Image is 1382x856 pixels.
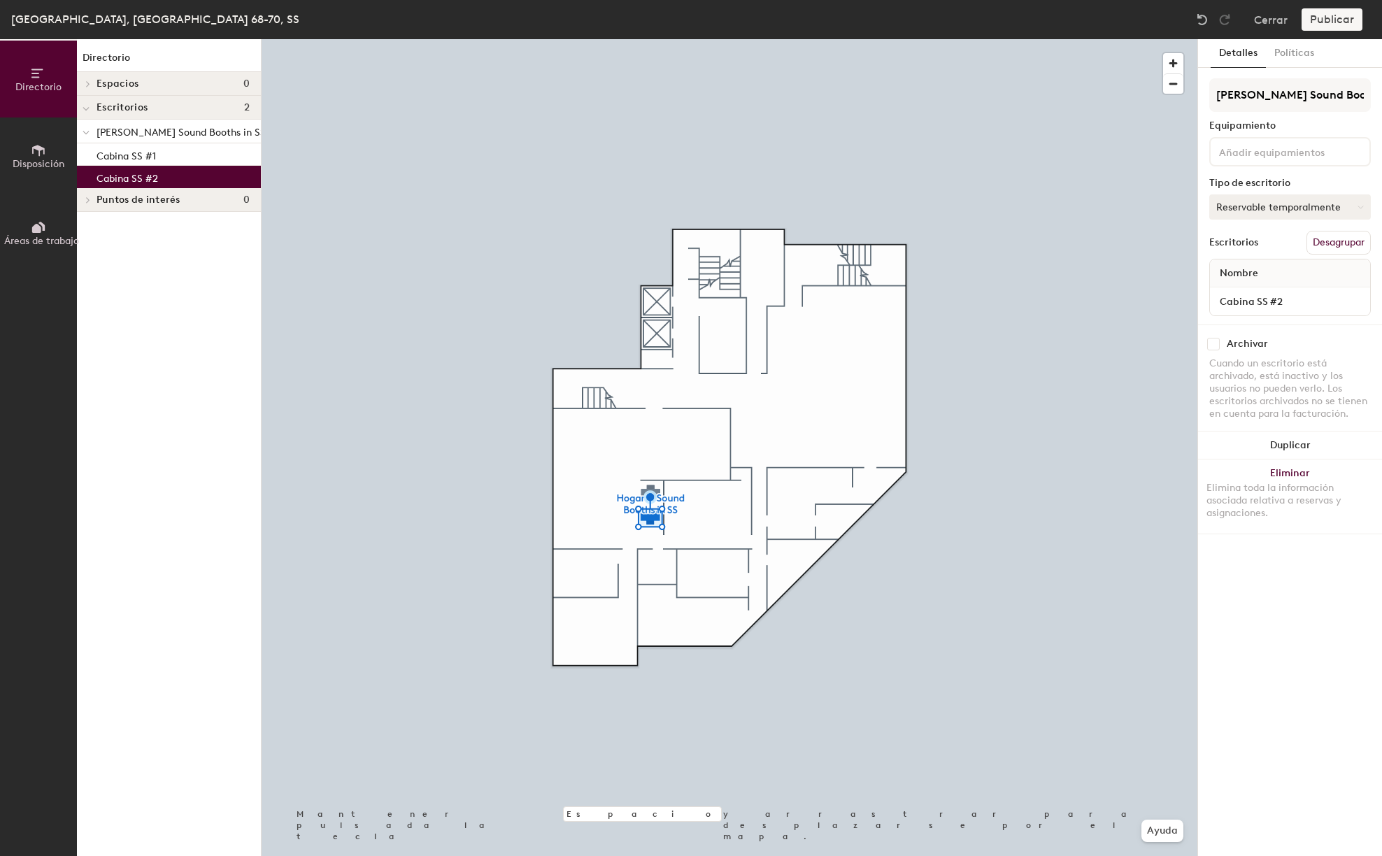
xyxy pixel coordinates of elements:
[1198,431,1382,459] button: Duplicar
[1216,143,1342,159] input: Añadir equipamientos
[1209,120,1371,131] div: Equipamiento
[1206,482,1374,520] div: Elimina toda la información asociada relativa a reservas y asignaciones.
[97,169,158,185] p: Cabina SS #2
[4,235,79,247] span: Áreas de trabajo
[1209,194,1371,220] button: Reservable temporalmente
[97,194,180,206] span: Puntos de interés
[1211,39,1266,68] button: Detalles
[1213,292,1367,311] input: Escritorio sin nombre
[97,102,148,113] span: Escritorios
[1218,13,1232,27] img: Redo
[243,78,250,90] span: 0
[97,78,138,90] span: Espacios
[11,10,299,28] div: [GEOGRAPHIC_DATA], [GEOGRAPHIC_DATA] 68-70, SS
[1209,237,1258,248] div: Escritorios
[243,194,250,206] span: 0
[1209,178,1371,189] div: Tipo de escritorio
[1266,39,1323,68] button: Políticas
[1227,338,1268,350] div: Archivar
[13,158,64,170] span: Disposición
[1254,8,1288,31] button: Cerrar
[1141,820,1183,842] button: Ayuda
[77,50,261,72] h1: Directorio
[1213,261,1265,286] span: Nombre
[244,102,250,113] span: 2
[1306,231,1371,255] button: Desagrupar
[97,127,266,138] span: [PERSON_NAME] Sound Booths in SS
[1209,357,1371,420] div: Cuando un escritorio está archivado, está inactivo y los usuarios no pueden verlo. Los escritorio...
[1198,459,1382,534] button: EliminarElimina toda la información asociada relativa a reservas y asignaciones.
[1195,13,1209,27] img: Undo
[15,81,62,93] span: Directorio
[97,146,156,162] p: Cabina SS #1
